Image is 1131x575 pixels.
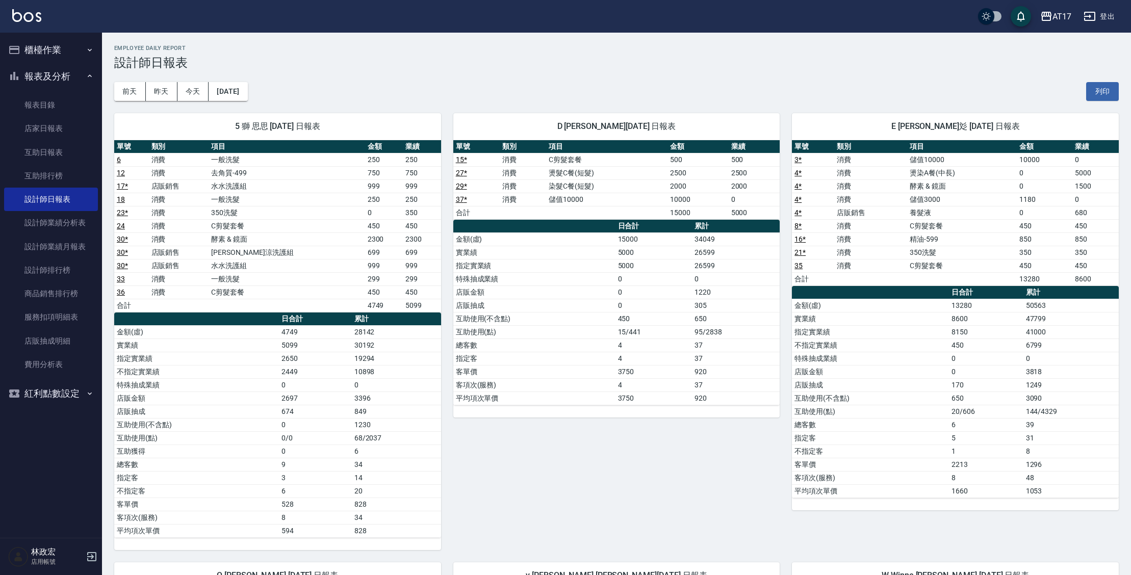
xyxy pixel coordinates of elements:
td: 酵素 & 鏡面 [907,179,1017,193]
td: 金額(虛) [114,325,279,338]
td: 互助使用(點) [453,325,615,338]
td: 互助使用(不含點) [114,418,279,431]
td: 10000 [1017,153,1072,166]
td: 不指定客 [792,445,949,458]
td: 互助使用(點) [114,431,279,445]
td: 37 [692,378,780,391]
td: 4749 [365,299,403,312]
button: 紅利點數設定 [4,380,98,407]
td: 450 [1072,219,1119,232]
td: 客項次(服務) [453,378,615,391]
td: 2650 [279,352,352,365]
td: 合計 [453,206,500,219]
td: 2500 [667,166,729,179]
td: 41000 [1023,325,1119,338]
a: 6 [117,155,121,164]
td: 店販銷售 [149,246,209,259]
td: 350 [1072,246,1119,259]
td: 燙染A餐(中長) [907,166,1017,179]
a: 設計師業績分析表 [4,211,98,234]
td: 48 [1023,471,1119,484]
td: 互助獲得 [114,445,279,458]
td: 實業績 [792,312,949,325]
td: 500 [729,153,780,166]
td: 750 [365,166,403,179]
td: 8 [949,471,1023,484]
td: 4 [615,338,692,352]
td: 指定客 [114,471,279,484]
td: 1296 [1023,458,1119,471]
td: 指定客 [453,352,615,365]
td: 3818 [1023,365,1119,378]
td: 互助使用(不含點) [792,391,949,405]
td: 3750 [615,365,692,378]
td: 5000 [1072,166,1119,179]
td: 37 [692,338,780,352]
td: 250 [403,153,441,166]
td: 95/2838 [692,325,780,338]
td: 消費 [149,272,209,285]
td: 450 [949,338,1023,352]
td: 0 [949,352,1023,365]
td: 0 [1072,193,1119,206]
th: 日合計 [279,312,352,326]
td: 2213 [949,458,1023,471]
td: 總客數 [453,338,615,352]
td: 店販抽成 [453,299,615,312]
th: 項目 [209,140,365,153]
button: 櫃檯作業 [4,37,98,63]
td: 39 [1023,418,1119,431]
td: 0 [615,285,692,299]
td: 30192 [352,338,441,352]
td: 6 [949,418,1023,431]
td: 14 [352,471,441,484]
td: 實業績 [453,246,615,259]
td: 消費 [149,166,209,179]
td: 19294 [352,352,441,365]
td: 養髮液 [907,206,1017,219]
td: 金額(虛) [453,232,615,246]
td: 染髮C餐(短髮) [546,179,667,193]
a: 互助排行榜 [4,164,98,188]
td: 0 [279,378,352,391]
td: 2300 [365,232,403,246]
td: 互助使用(不含點) [453,312,615,325]
td: 3750 [615,391,692,405]
td: 5000 [729,206,780,219]
td: 0 [279,418,352,431]
span: E [PERSON_NAME]彣 [DATE] 日報表 [804,121,1107,132]
td: 去角質-499 [209,166,365,179]
th: 項目 [546,140,667,153]
td: 528 [279,498,352,511]
td: 450 [1017,219,1072,232]
td: 消費 [834,246,907,259]
td: 客項次(服務) [792,471,949,484]
th: 業績 [403,140,441,153]
td: 一般洗髮 [209,193,365,206]
a: 36 [117,288,125,296]
td: 20 [352,484,441,498]
td: 1660 [949,484,1023,498]
td: 1 [949,445,1023,458]
td: 1500 [1072,179,1119,193]
td: 13280 [1017,272,1072,285]
td: 1249 [1023,378,1119,391]
td: 28142 [352,325,441,338]
td: 850 [1072,232,1119,246]
td: 指定實業績 [453,259,615,272]
td: 消費 [834,166,907,179]
span: D [PERSON_NAME][DATE] 日報表 [466,121,768,132]
td: 15/441 [615,325,692,338]
td: 68/2037 [352,431,441,445]
td: 674 [279,405,352,418]
a: 互助日報表 [4,141,98,164]
td: 500 [667,153,729,166]
td: 2449 [279,365,352,378]
td: 2300 [403,232,441,246]
td: 8 [1023,445,1119,458]
td: 儲值3000 [907,193,1017,206]
a: 店販抽成明細 [4,329,98,353]
table: a dense table [453,220,780,405]
td: 消費 [500,153,546,166]
td: 客單價 [114,498,279,511]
